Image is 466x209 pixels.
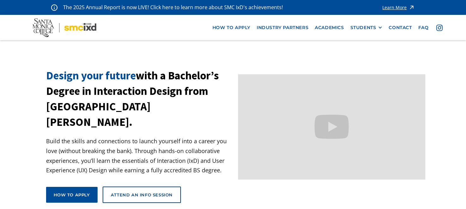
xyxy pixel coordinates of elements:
[46,187,98,203] a: How to apply
[409,3,415,12] img: icon - arrow - alert
[385,22,415,34] a: contact
[436,25,443,31] img: icon - instagram
[312,22,347,34] a: Academics
[350,25,376,30] div: STUDENTS
[415,22,432,34] a: faq
[103,187,181,203] a: Attend an Info Session
[51,4,57,11] img: icon - information - alert
[46,69,136,83] span: Design your future
[46,68,233,130] h1: with a Bachelor’s Degree in Interaction Design from [GEOGRAPHIC_DATA][PERSON_NAME].
[63,3,284,12] p: The 2025 Annual Report is now LIVE! Click here to learn more about SMC IxD's achievements!
[209,22,254,34] a: how to apply
[46,136,233,175] p: Build the skills and connections to launch yourself into a career you love (without breaking the ...
[382,3,415,12] a: Learn More
[54,192,90,198] div: How to apply
[382,5,407,10] div: Learn More
[254,22,312,34] a: industry partners
[238,74,425,180] iframe: Design your future with a Bachelor's Degree in Interaction Design from Santa Monica College
[111,192,173,198] div: Attend an Info Session
[33,18,96,37] img: Santa Monica College - SMC IxD logo
[350,25,383,30] div: STUDENTS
